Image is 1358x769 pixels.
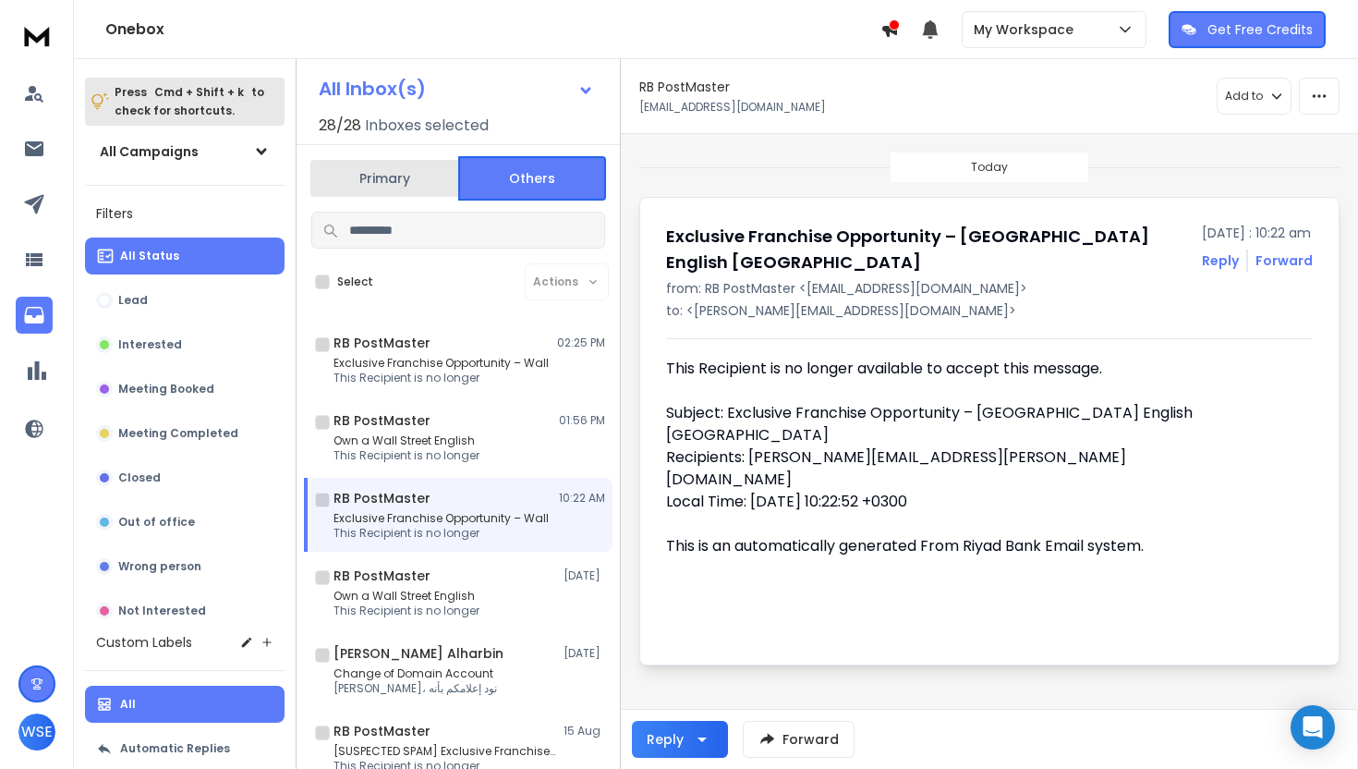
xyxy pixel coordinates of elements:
[666,358,1220,639] div: This Recipient is no longer available to accept this message. Subject: Exclusive Franchise Opport...
[118,382,214,397] p: Meeting Booked
[1225,89,1263,104] p: Add to
[85,238,285,275] button: All Status
[974,20,1081,39] p: My Workspace
[333,334,430,352] h1: RB PostMaster
[100,142,199,161] h1: All Campaigns
[564,568,605,583] p: [DATE]
[304,70,609,107] button: All Inbox(s)
[333,744,555,759] p: [SUSPECTED SPAM] Exclusive Franchise Opportunity
[365,115,489,137] h3: Inboxes selected
[18,714,55,751] button: WSE
[333,644,503,663] h1: [PERSON_NAME] Alharbin
[85,730,285,767] button: Automatic Replies
[18,18,55,53] img: logo
[105,18,880,41] h1: Onebox
[319,115,361,137] span: 28 / 28
[115,83,264,120] p: Press to check for shortcuts.
[118,470,161,485] p: Closed
[333,511,549,526] p: Exclusive Franchise Opportunity – Wall
[319,79,426,98] h1: All Inbox(s)
[639,78,730,96] h1: RB PostMaster
[85,459,285,496] button: Closed
[1255,251,1313,270] div: Forward
[85,686,285,723] button: All
[333,356,549,371] p: Exclusive Franchise Opportunity – Wall
[118,515,195,530] p: Out of office
[564,646,605,661] p: [DATE]
[118,604,206,618] p: Not Interested
[333,722,430,740] h1: RB PostMaster
[1207,20,1313,39] p: Get Free Credits
[557,336,605,350] p: 02:25 PM
[639,100,826,115] p: [EMAIL_ADDRESS][DOMAIN_NAME]
[647,730,684,749] div: Reply
[85,133,285,170] button: All Campaigns
[333,666,497,681] p: Change of Domain Account
[337,275,373,289] label: Select
[333,526,549,541] p: This Recipient is no longer
[310,158,458,199] button: Primary
[333,448,479,463] p: This Recipient is no longer
[120,697,136,712] p: All
[743,721,855,758] button: Forward
[333,604,479,618] p: This Recipient is no longer
[85,201,285,226] h3: Filters
[666,224,1191,275] h1: Exclusive Franchise Opportunity – [GEOGRAPHIC_DATA] English [GEOGRAPHIC_DATA]
[120,741,230,756] p: Automatic Replies
[632,721,728,758] button: Reply
[971,160,1008,175] p: Today
[1169,11,1326,48] button: Get Free Credits
[96,633,192,652] h3: Custom Labels
[559,413,605,428] p: 01:56 PM
[666,301,1313,320] p: to: <[PERSON_NAME][EMAIL_ADDRESS][DOMAIN_NAME]>
[85,548,285,585] button: Wrong person
[333,589,479,604] p: Own a Wall Street English
[458,156,606,201] button: Others
[666,279,1313,298] p: from: RB PostMaster <[EMAIL_ADDRESS][DOMAIN_NAME]>
[559,491,605,506] p: 10:22 AM
[333,411,430,430] h1: RB PostMaster
[118,293,148,308] p: Lead
[333,371,549,385] p: This Recipient is no longer
[85,282,285,319] button: Lead
[118,426,238,441] p: Meeting Completed
[1202,251,1239,270] button: Reply
[333,681,497,696] p: [PERSON_NAME]، نود إعلامكم بأنه
[1291,705,1335,750] div: Open Intercom Messenger
[85,592,285,629] button: Not Interested
[1202,224,1313,242] p: [DATE] : 10:22 am
[85,504,285,541] button: Out of office
[333,489,430,507] h1: RB PostMaster
[85,326,285,363] button: Interested
[120,249,179,263] p: All Status
[118,337,182,352] p: Interested
[333,567,430,585] h1: RB PostMaster
[118,559,201,574] p: Wrong person
[333,433,479,448] p: Own a Wall Street English
[564,724,605,738] p: 15 Aug
[152,81,247,103] span: Cmd + Shift + k
[85,415,285,452] button: Meeting Completed
[85,371,285,408] button: Meeting Booked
